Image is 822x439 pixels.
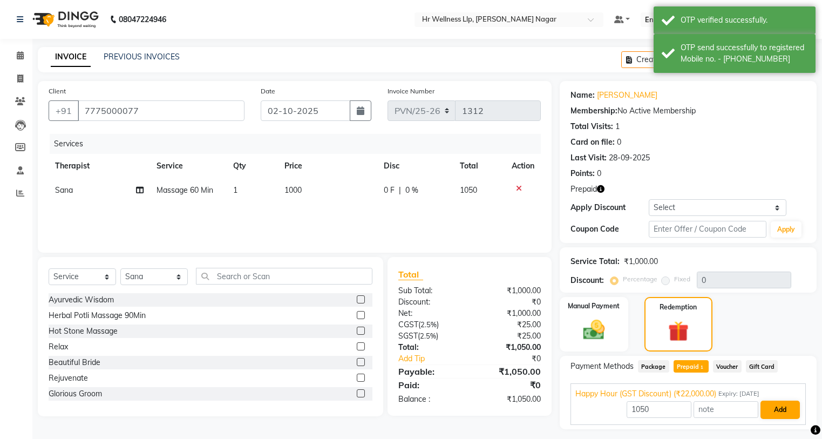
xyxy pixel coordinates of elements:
div: Service Total: [570,256,620,267]
div: No Active Membership [570,105,806,117]
div: ₹1,050.00 [470,365,549,378]
span: | [399,185,401,196]
div: 28-09-2025 [609,152,650,164]
span: Prepaid [674,360,709,373]
div: Coupon Code [570,224,649,235]
div: Total: [390,342,470,353]
div: ( ) [390,330,470,342]
div: Payable: [390,365,470,378]
label: Fixed [674,274,690,284]
input: Amount [627,401,691,418]
th: Service [150,154,227,178]
div: Balance : [390,394,470,405]
th: Qty [227,154,278,178]
th: Therapist [49,154,150,178]
a: [PERSON_NAME] [597,90,657,101]
span: Prepaid [570,184,597,195]
span: Voucher [713,360,742,373]
a: Add Tip [390,353,483,364]
span: 1 [699,364,705,371]
div: OTP send successfully to registered Mobile no. - 917775000077 [681,42,807,65]
div: Ayurvedic Wisdom [49,294,114,306]
div: Apply Discount [570,202,649,213]
div: Hot Stone Massage [49,326,118,337]
span: Massage 60 Min [157,185,213,195]
div: Rejuvenate [49,373,88,384]
span: 1 [233,185,237,195]
div: ₹0 [470,379,549,391]
label: Redemption [660,302,697,312]
div: ₹1,050.00 [470,394,549,405]
div: ₹1,000.00 [624,256,658,267]
div: ₹1,000.00 [470,308,549,319]
th: Action [505,154,541,178]
button: +91 [49,100,79,121]
span: 2.5% [420,320,437,329]
a: INVOICE [51,48,91,67]
div: Sub Total: [390,285,470,296]
span: Sana [55,185,73,195]
input: Enter Offer / Coupon Code [649,221,766,238]
div: ₹25.00 [470,319,549,330]
label: Date [261,86,275,96]
div: OTP verified successfully. [681,15,807,26]
span: 1050 [460,185,477,195]
div: Paid: [390,379,470,391]
div: Name: [570,90,595,101]
div: Points: [570,168,595,179]
span: Gift Card [746,360,778,373]
span: Total [398,269,423,280]
div: Net: [390,308,470,319]
div: Glorious Groom [49,388,102,400]
span: Expiry: [DATE] [718,389,759,399]
span: Happy Hour (GST Discount) (₹22,000.00) [575,388,716,400]
img: logo [28,4,101,35]
label: Manual Payment [568,301,620,311]
input: Search by Name/Mobile/Email/Code [78,100,244,121]
span: CGST [398,320,418,329]
img: _cash.svg [576,318,612,342]
div: 0 [597,168,601,179]
th: Price [278,154,378,178]
div: ₹0 [483,353,549,364]
span: SGST [398,331,418,341]
span: Payment Methods [570,361,634,372]
div: Card on file: [570,137,615,148]
span: 0 F [384,185,395,196]
th: Disc [377,154,453,178]
div: Herbal Potli Massage 90Min [49,310,146,321]
div: ₹1,000.00 [470,285,549,296]
div: 0 [617,137,621,148]
label: Client [49,86,66,96]
div: ₹1,050.00 [470,342,549,353]
div: 1 [615,121,620,132]
a: PREVIOUS INVOICES [104,52,180,62]
div: ( ) [390,319,470,330]
div: Last Visit: [570,152,607,164]
label: Percentage [623,274,657,284]
div: Relax [49,341,68,353]
button: Add [760,401,800,419]
span: Package [638,360,669,373]
div: Beautiful Bride [49,357,100,368]
div: ₹0 [470,296,549,308]
th: Total [453,154,505,178]
div: Services [50,134,549,154]
button: Create New [621,51,683,68]
span: 2.5% [420,332,436,340]
div: Discount: [570,275,604,286]
img: _gift.svg [662,319,695,344]
button: Apply [771,221,801,238]
span: 0 % [405,185,418,196]
div: Total Visits: [570,121,613,132]
span: 1000 [284,185,302,195]
div: Discount: [390,296,470,308]
div: ₹25.00 [470,330,549,342]
div: Membership: [570,105,617,117]
label: Invoice Number [388,86,434,96]
input: note [694,401,758,418]
input: Search or Scan [196,268,372,285]
b: 08047224946 [119,4,166,35]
